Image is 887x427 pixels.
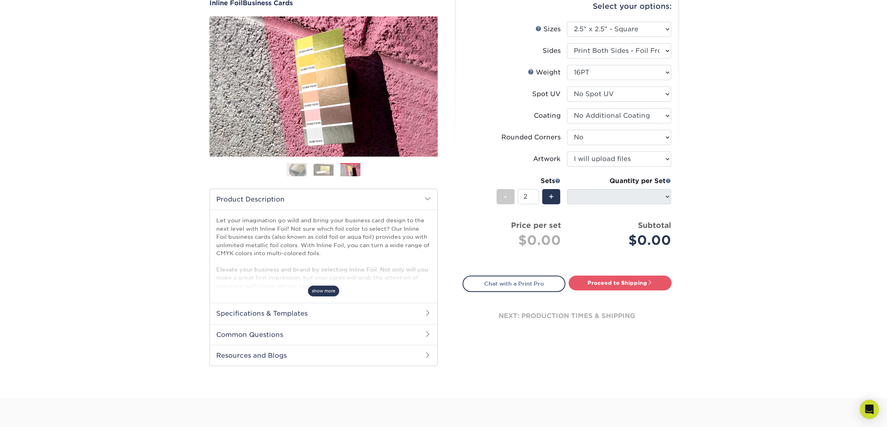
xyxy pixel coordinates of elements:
[533,154,561,164] div: Artwork
[549,191,554,203] span: +
[511,221,561,230] strong: Price per set
[569,276,672,290] a: Proceed to Shipping
[504,191,507,203] span: -
[501,133,561,142] div: Rounded Corners
[532,89,561,99] div: Spot UV
[210,345,437,366] h2: Resources and Blogs
[308,286,339,296] span: show more
[638,221,671,230] strong: Subtotal
[463,276,565,292] a: Chat with a Print Pro
[567,176,671,186] div: Quantity per Set
[210,303,437,324] h2: Specifications & Templates
[469,231,561,250] div: $0.00
[210,324,437,345] h2: Common Questions
[463,292,672,340] div: next: production times & shipping
[535,24,561,34] div: Sizes
[528,68,561,77] div: Weight
[209,16,438,157] img: Inline Foil 03
[210,189,437,209] h2: Product Description
[216,216,431,380] p: Let your imagination go wild and bring your business card design to the next level with Inline Fo...
[534,111,561,121] div: Coating
[573,231,671,250] div: $0.00
[314,163,334,176] img: Business Cards 02
[340,164,360,177] img: Business Cards 03
[287,160,307,180] img: Business Cards 01
[543,46,561,56] div: Sides
[497,176,561,186] div: Sets
[860,400,879,419] div: Open Intercom Messenger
